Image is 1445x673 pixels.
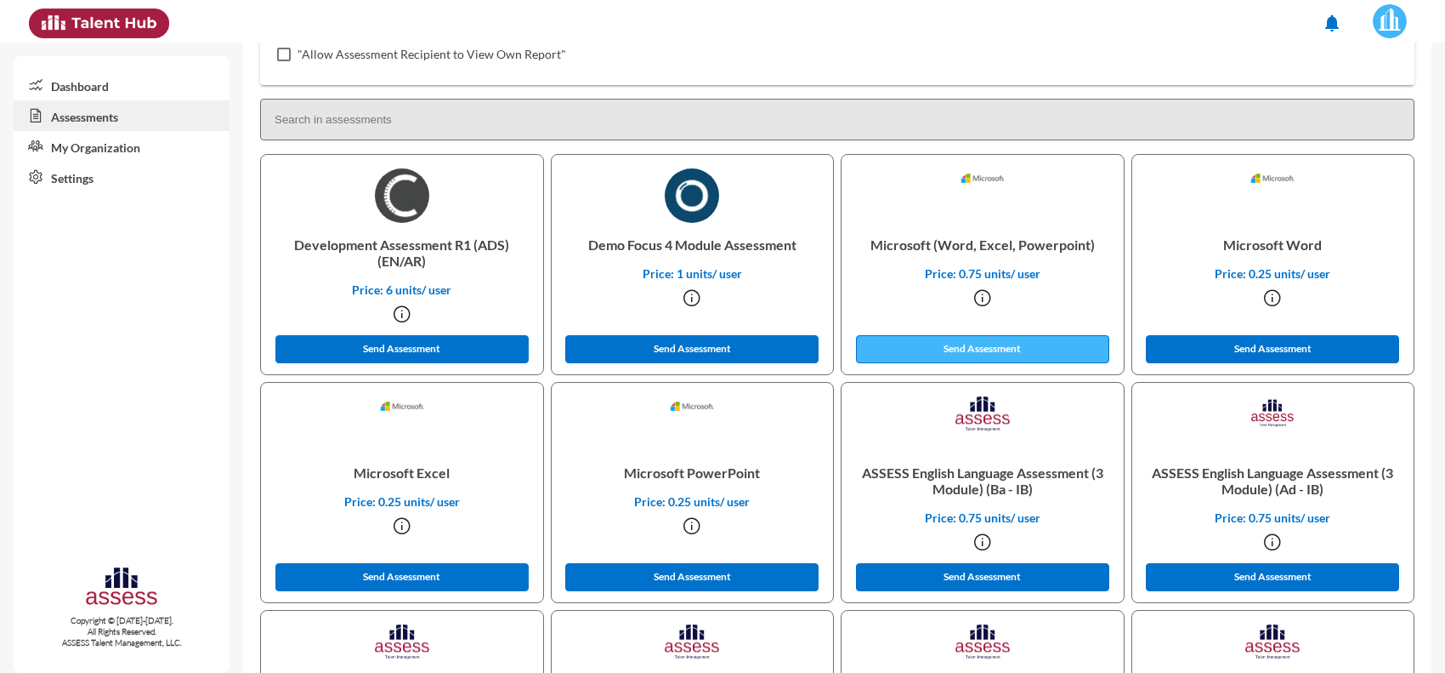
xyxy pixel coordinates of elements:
p: Development Assessment R1 (ADS) (EN/AR) [275,223,530,282]
p: Price: 0.25 units/ user [1146,266,1401,281]
button: Send Assessment [856,335,1109,363]
img: assesscompany-logo.png [84,565,160,612]
p: Price: 0.25 units/ user [565,494,820,509]
button: Send Assessment [565,563,819,591]
p: Demo Focus 4 Module Assessment [565,223,820,266]
button: Send Assessment [856,563,1109,591]
p: Microsoft PowerPoint [565,451,820,494]
p: Price: 6 units/ user [275,282,530,297]
p: Price: 0.75 units/ user [855,266,1110,281]
p: Price: 0.75 units/ user [855,510,1110,525]
span: "Allow Assessment Recipient to View Own Report" [297,44,566,65]
p: Microsoft Excel [275,451,530,494]
input: Search in assessments [260,99,1414,140]
p: ASSESS English Language Assessment (3 Module) (Ad - IB) [1146,451,1401,510]
button: Send Assessment [275,563,529,591]
p: Price: 0.75 units/ user [1146,510,1401,525]
p: ASSESS English Language Assessment (3 Module) (Ba - IB) [855,451,1110,510]
a: Dashboard [14,70,229,100]
a: Settings [14,162,229,192]
button: Send Assessment [1146,335,1399,363]
p: Copyright © [DATE]-[DATE]. All Rights Reserved. ASSESS Talent Management, LLC. [14,615,229,648]
p: Microsoft (Word, Excel, Powerpoint) [855,223,1110,266]
p: Price: 1 units/ user [565,266,820,281]
button: Send Assessment [275,335,529,363]
p: Microsoft Word [1146,223,1401,266]
a: Assessments [14,100,229,131]
a: My Organization [14,131,229,162]
mat-icon: notifications [1322,13,1342,33]
button: Send Assessment [1146,563,1399,591]
p: Price: 0.25 units/ user [275,494,530,509]
button: Send Assessment [565,335,819,363]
